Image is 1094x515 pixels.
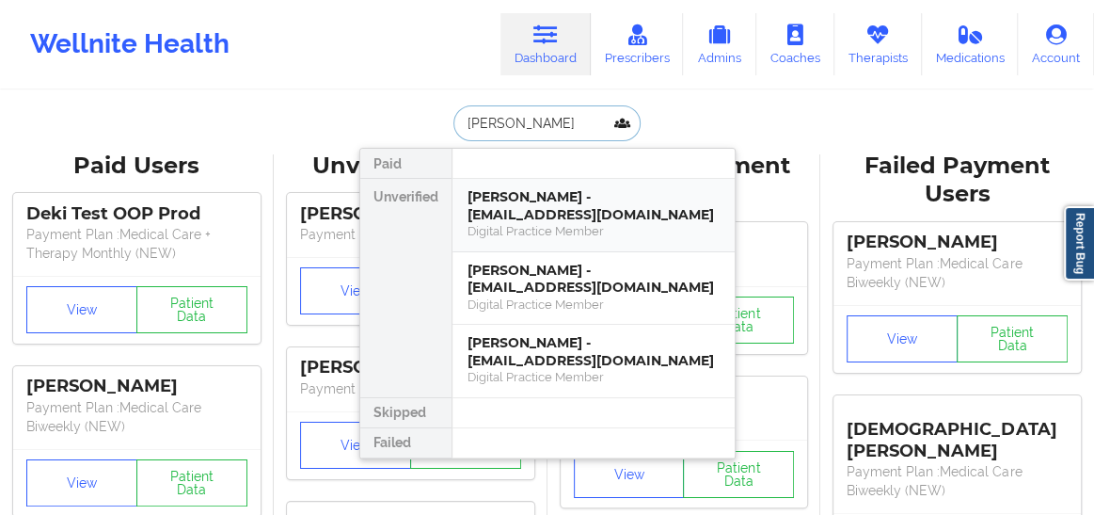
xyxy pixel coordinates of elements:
div: Digital Practice Member [468,223,720,239]
button: Patient Data [683,297,794,344]
a: Medications [922,13,1019,75]
button: View [574,451,685,498]
p: Payment Plan : Medical Care Biweekly (NEW) [847,462,1068,500]
div: [PERSON_NAME] - [EMAIL_ADDRESS][DOMAIN_NAME] [468,262,720,297]
div: [PERSON_NAME] [300,357,521,378]
button: Patient Data [957,315,1068,362]
div: Digital Practice Member [468,297,720,313]
div: Unverified [360,179,452,398]
a: Admins [683,13,756,75]
p: Payment Plan : Unmatched Plan [300,225,521,244]
a: Dashboard [500,13,591,75]
a: Prescribers [591,13,684,75]
div: [PERSON_NAME] - [EMAIL_ADDRESS][DOMAIN_NAME] [468,188,720,223]
p: Payment Plan : Unmatched Plan [300,379,521,398]
button: Patient Data [136,459,247,507]
div: Paid Users [13,152,261,181]
a: Account [1018,13,1094,75]
div: Paid [360,149,452,179]
button: View [26,286,137,333]
div: [PERSON_NAME] - [EMAIL_ADDRESS][DOMAIN_NAME] [468,334,720,369]
a: Coaches [756,13,834,75]
button: View [847,315,958,362]
div: [PERSON_NAME] [26,376,247,397]
div: Failed [360,428,452,459]
div: Digital Practice Member [468,369,720,385]
div: [DEMOGRAPHIC_DATA][PERSON_NAME] [847,405,1068,462]
a: Therapists [834,13,922,75]
div: Failed Payment Users [833,152,1081,210]
div: Deki Test OOP Prod [26,203,247,225]
button: Patient Data [136,286,247,333]
button: View [26,459,137,507]
a: Report Bug [1064,206,1094,281]
div: [PERSON_NAME] [300,203,521,225]
p: Payment Plan : Medical Care Biweekly (NEW) [26,398,247,436]
button: Patient Data [683,451,794,498]
p: Payment Plan : Medical Care + Therapy Monthly (NEW) [26,225,247,263]
div: Unverified Users [287,152,534,181]
div: [PERSON_NAME] [847,232,1068,253]
div: Skipped [360,398,452,428]
button: View [300,267,411,314]
button: View [300,422,411,469]
p: Payment Plan : Medical Care Biweekly (NEW) [847,254,1068,292]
